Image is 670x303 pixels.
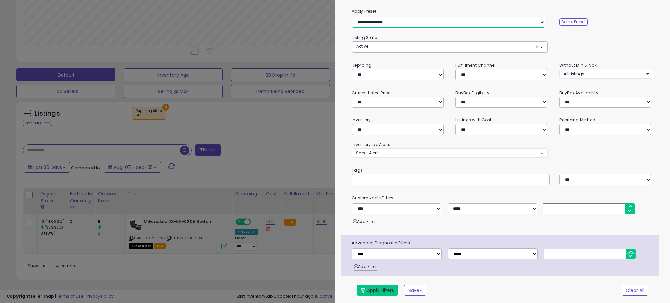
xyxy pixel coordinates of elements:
small: Tags [347,167,658,174]
small: Repricing [352,62,371,68]
small: Listings with Cost [455,117,491,123]
button: All Listings [559,69,653,79]
small: Fulfillment Channel [455,62,495,68]
span: Select Alerts [356,150,380,156]
button: Add Filter [353,263,378,271]
span: × [535,44,539,50]
small: Inventory [352,117,371,123]
button: Add Filter [352,218,377,225]
button: Apply Filters [357,285,398,296]
button: Save [404,285,426,296]
small: Current Listed Price [352,90,390,96]
small: BuyBox Availability [559,90,598,96]
button: Delete Preset [559,18,588,26]
span: Active [356,44,368,49]
small: Without Min & Max [559,62,597,68]
button: Select Alerts [352,148,548,158]
small: Listing State [352,35,377,40]
span: All Listings [564,71,584,77]
small: InventoryLab Alerts [352,142,390,147]
span: Advanced Diagnostic Filters [347,240,659,247]
button: Clear All [622,285,648,296]
small: BuyBox Eligibility [455,90,489,96]
small: Repricing Method [559,117,596,123]
label: Apply Preset: [347,8,658,15]
small: Customizable Filters [347,194,658,202]
button: Active × [352,42,547,52]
